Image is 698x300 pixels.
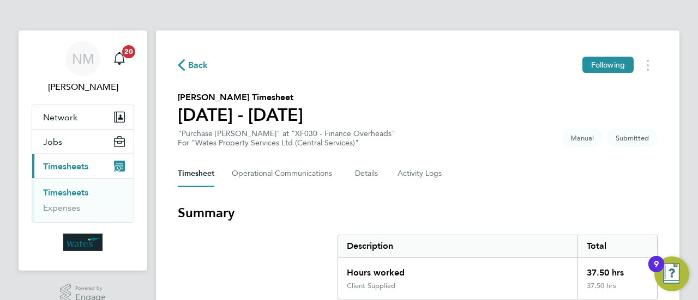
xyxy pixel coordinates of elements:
div: 9 [654,264,659,278]
div: Description [338,235,577,257]
div: Summary [338,235,658,299]
span: This timesheet was manually created. [562,129,603,147]
button: Timesheets [32,154,134,178]
div: 37.50 hrs [577,281,657,299]
span: Powered by [75,284,106,293]
a: Timesheets [43,187,88,198]
span: 20 [122,45,135,58]
button: Timesheets Menu [638,57,658,74]
button: Open Resource Center, 9 new notifications [654,256,689,291]
button: Back [178,58,208,72]
span: Network [43,112,77,123]
button: Jobs [32,130,134,154]
div: Hours worked [338,258,577,281]
span: Nicola Merchant [32,81,134,94]
div: "Purchase [PERSON_NAME]" at "XF030 - Finance Overheads" [178,129,395,148]
button: Operational Communications [232,161,338,187]
button: Network [32,105,134,129]
button: Timesheet [178,161,214,187]
span: Timesheets [43,161,88,172]
span: Back [188,59,208,72]
h1: [DATE] - [DATE] [178,104,303,126]
button: Activity Logs [398,161,443,187]
div: Timesheets [32,178,134,222]
div: For "Wates Property Services Ltd (Central Services)" [178,138,395,148]
span: This timesheet is Submitted. [607,129,658,147]
button: Details [355,161,380,187]
a: 20 [109,41,130,76]
span: Jobs [43,137,62,147]
nav: Main navigation [19,30,147,271]
button: Following [582,57,634,73]
a: Go to home page [32,234,134,251]
span: NM [72,52,94,66]
a: Expenses [43,203,80,213]
div: 37.50 hrs [577,258,657,281]
img: wates-logo-retina.png [63,234,103,251]
h3: Summary [178,204,658,222]
a: NM[PERSON_NAME] [32,41,134,94]
h2: [PERSON_NAME] Timesheet [178,91,303,104]
span: Following [591,60,625,70]
div: Client Supplied [347,281,395,290]
div: Total [577,235,657,257]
